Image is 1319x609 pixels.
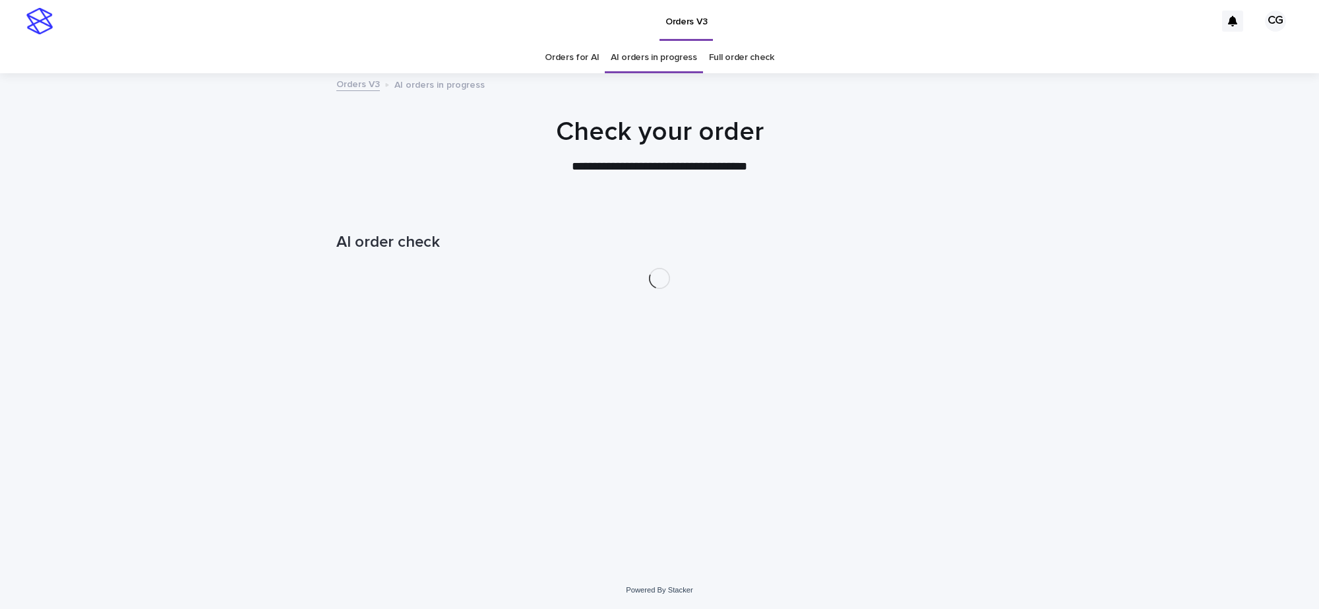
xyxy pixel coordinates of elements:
[336,233,983,252] h1: AI order check
[26,8,53,34] img: stacker-logo-s-only.png
[336,76,380,91] a: Orders V3
[545,42,599,73] a: Orders for AI
[709,42,774,73] a: Full order check
[336,116,983,148] h1: Check your order
[611,42,697,73] a: AI orders in progress
[1265,11,1286,32] div: CG
[394,77,485,91] p: AI orders in progress
[626,586,692,594] a: Powered By Stacker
